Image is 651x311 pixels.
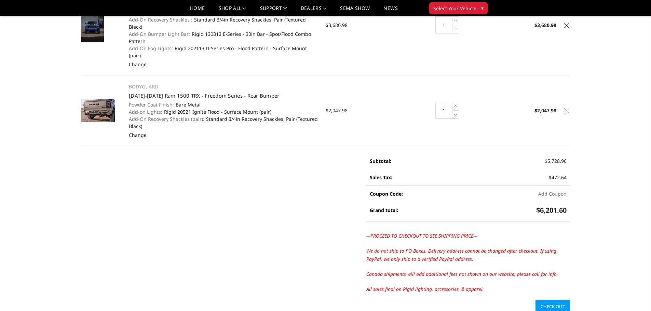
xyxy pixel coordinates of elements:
[545,158,567,164] span: $5,728.96
[129,45,173,52] dt: Add-On Fog Lights:
[129,108,162,115] dt: Add-on Lights:
[81,99,115,122] img: 2021-2024 Ram 1500 TRX - Freedom Series - Rear Bumper
[481,4,484,12] span: ▾
[129,115,318,130] dd: Standard 3/4in Recovery Shackles, Pair (Textured Black)
[340,6,370,16] a: SEMA Show
[129,30,190,38] dt: Add-On Bumper Light Bar:
[617,278,651,311] iframe: Chat Widget
[534,22,556,28] strong: $3,680.98
[536,206,567,215] span: $6,201.60
[129,115,204,123] dt: Add-On Recovery Shackles (pair):
[429,2,488,14] button: Select Your Vehicle
[129,92,279,99] a: [DATE]-[DATE] Ram 1500 TRX - Freedom Series - Rear Bumper
[366,285,570,293] p: All sales final on Rigid lighting, accessories, & apparel.
[366,232,570,240] p: ---PROCEED TO CHECKOUT TO SEE SHIPPING PRICE---
[383,6,397,16] a: News
[549,174,567,181] span: $472.64
[301,6,327,16] a: Dealers
[219,6,246,16] a: shop all
[129,83,318,91] p: BODYGUARD
[534,107,556,114] strong: $2,047.98
[129,16,318,30] dd: Standard 3/4in Recovery Shackles, Pair (Textured Black)
[370,190,403,197] strong: Coupon Code:
[81,8,104,42] img: 2021-2024 Ram 1500 TRX - Freedom Series - Base Front Bumper (non-winch)
[370,158,391,164] strong: Subtotal:
[129,61,147,68] a: Change
[370,207,398,213] strong: Grand total:
[129,101,174,108] dt: Powder Coat Finish:
[433,5,476,12] span: Select Your Vehicle
[366,247,570,263] p: We do not ship to PO Boxes. Delivery address cannot be changed after checkout. If using PayPal, w...
[370,174,392,181] strong: Sales Tax:
[129,132,147,138] a: Change
[366,270,570,278] p: Canada shipments will add additional fees not shown on our website; please call for info.
[190,6,205,16] a: Home
[538,190,567,197] button: Add Coupon
[326,107,348,114] span: $2,047.98
[129,101,318,108] dd: Bare Metal
[326,22,348,28] span: $3,680.98
[129,108,318,115] dd: Rigid 20521 Ignite Flood - Surface Mount (pair)
[129,30,318,45] dd: Rigid 130313 E-Series - 30in Bar - Spot/Flood Combo Pattern
[129,16,192,23] dt: Add-On Recovery Shackles :
[129,45,318,59] dd: Rigid 202113 D-Series Pro - Flood Pattern - Surface Mount (pair)
[260,6,287,16] a: Support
